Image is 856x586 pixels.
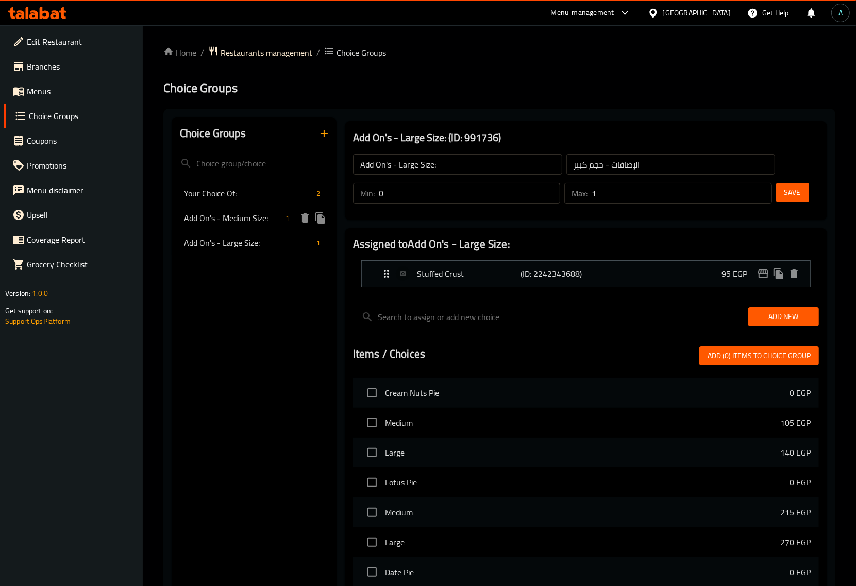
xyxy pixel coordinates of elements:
span: Add On's - Large Size: [184,237,312,249]
span: Date Pie [385,566,790,578]
span: Select choice [361,382,383,404]
a: Support.OpsPlatform [5,314,71,328]
div: [GEOGRAPHIC_DATA] [663,7,731,19]
span: Upsell [27,209,135,221]
p: 0 EGP [790,387,811,399]
span: A [838,7,843,19]
p: 105 EGP [780,416,811,429]
p: (ID: 2242343688) [521,267,590,280]
span: Edit Restaurant [27,36,135,48]
input: search [353,304,740,330]
li: / [316,46,320,59]
span: Cream Nuts Pie [385,387,790,399]
span: 1 [312,238,324,248]
h3: Add On's - Large Size: (ID: 991736) [353,129,819,146]
a: Promotions [4,153,143,178]
span: 1.0.0 [32,287,48,300]
button: Save [776,183,809,202]
span: Menu disclaimer [27,184,135,196]
p: 0 EGP [790,476,811,489]
span: 2 [312,189,324,198]
span: Add (0) items to choice group [708,349,811,362]
a: Menus [4,79,143,104]
span: Grocery Checklist [27,258,135,271]
span: Version: [5,287,30,300]
nav: breadcrumb [163,46,835,59]
div: Choices [312,187,324,199]
p: 140 EGP [780,446,811,459]
span: Medium [385,506,780,518]
span: Restaurants management [221,46,312,59]
h2: Assigned to Add On's - Large Size: [353,237,819,252]
span: Select choice [361,561,383,583]
span: Select choice [361,501,383,523]
a: Coupons [4,128,143,153]
button: delete [297,210,313,226]
span: Coupons [27,135,135,147]
div: Expand [362,261,810,287]
p: Min: [360,187,375,199]
span: Select choice [361,442,383,463]
a: Coverage Report [4,227,143,252]
div: Add On's - Medium Size:1deleteduplicate [172,206,337,230]
h2: Choice Groups [180,126,246,141]
a: Edit Restaurant [4,29,143,54]
a: Restaurants management [208,46,312,59]
button: Add New [748,307,819,326]
a: Menu disclaimer [4,178,143,203]
span: Select choice [361,472,383,493]
a: Home [163,46,196,59]
span: 1 [281,213,293,223]
a: Choice Groups [4,104,143,128]
span: Your Choice Of: [184,187,312,199]
div: Choices [312,237,324,249]
span: Choice Groups [163,76,238,99]
div: Your Choice Of:2 [172,181,337,206]
span: Coverage Report [27,233,135,246]
span: Medium [385,416,780,429]
button: edit [756,266,771,281]
p: Max: [572,187,588,199]
div: Menu-management [551,7,614,19]
button: Add (0) items to choice group [699,346,819,365]
span: Large [385,446,780,459]
span: Add On's - Medium Size: [184,212,281,224]
p: Stuffed Crust [417,267,521,280]
a: Grocery Checklist [4,252,143,277]
li: Expand [353,256,819,291]
span: Branches [27,60,135,73]
span: Choice Groups [29,110,135,122]
span: Select choice [361,412,383,433]
div: Add On's - Large Size:1 [172,230,337,255]
span: Get support on: [5,304,53,317]
button: duplicate [771,266,786,281]
span: Menus [27,85,135,97]
a: Branches [4,54,143,79]
p: 270 EGP [780,536,811,548]
input: search [172,150,337,177]
span: Choice Groups [337,46,386,59]
a: Upsell [4,203,143,227]
p: 0 EGP [790,566,811,578]
span: Save [784,186,801,199]
button: delete [786,266,802,281]
span: Large [385,536,780,548]
span: Add New [757,310,811,323]
h2: Items / Choices [353,346,425,362]
button: duplicate [313,210,328,226]
p: 215 EGP [780,506,811,518]
p: 95 EGP [721,267,756,280]
li: / [200,46,204,59]
div: Choices [281,212,293,224]
span: Lotus Pie [385,476,790,489]
span: Promotions [27,159,135,172]
span: Select choice [361,531,383,553]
